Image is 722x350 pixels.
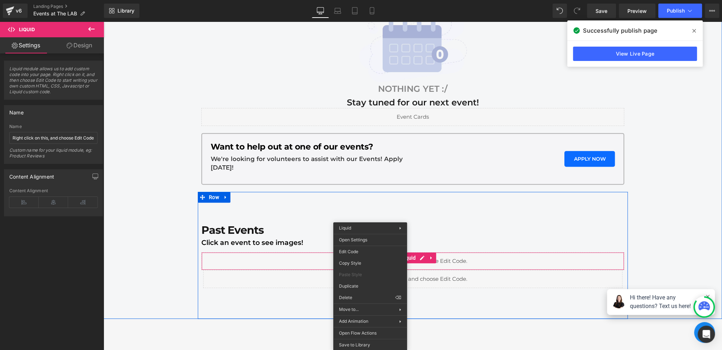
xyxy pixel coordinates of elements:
span: Delete [339,294,395,301]
span: Liquid [296,231,314,242]
span: Row [104,170,118,181]
div: Custom name for your liquid module, eg: Product Reviews [9,147,97,164]
h1: Want to help out at one of our events? [107,121,309,130]
button: Undo [553,4,567,18]
div: Open Intercom Messenger [698,326,715,343]
span: Open Settings [339,237,401,243]
span: Preview [627,7,647,15]
span: Paste Style [339,271,401,278]
div: Name [9,105,24,115]
h1: Past Events [98,202,521,216]
div: v6 [14,6,23,15]
button: Redo [570,4,584,18]
div: Content Alignment [9,170,54,180]
span: ⌫ [395,294,401,301]
span: Successfully publish page [583,26,657,35]
span: Save [596,7,607,15]
a: Expand / Collapse [323,231,333,242]
span: Save to Library [339,342,401,348]
div: Content Alignment [9,188,97,193]
a: Desktop [312,4,329,18]
a: Design [53,37,105,53]
a: Landing Pages [33,4,104,9]
a: Preview [619,4,655,18]
span: Liquid [339,225,351,231]
p: We're looking for volunteers to assist with our Events! Apply [DATE]! [107,133,309,151]
a: Laptop [329,4,346,18]
button: Publish [658,4,702,18]
span: Edit Code [339,249,401,255]
h1: Stay tuned for our next event! [98,76,521,86]
a: v6 [3,4,28,18]
button: More [705,4,719,18]
span: Open Flow Actions [339,330,401,336]
span: Copy Style [339,260,401,266]
span: Duplicate [339,283,401,289]
p: Click an event to see images! [98,216,521,227]
span: Library [118,8,134,14]
span: Publish [667,8,685,14]
div: Name [9,124,97,129]
span: Liquid module allows us to add custom code into your page. Right click on it, and then choose Edi... [9,66,97,99]
span: APPLY NOW [470,135,502,140]
a: Tablet [346,4,363,18]
a: View Live Page [573,47,697,61]
span: Liquid [19,27,35,32]
a: New Library [104,4,139,18]
a: Expand / Collapse [118,170,127,181]
span: Move to... [339,306,399,313]
span: Events at The LAB [33,11,77,16]
a: Mobile [363,4,381,18]
a: APPLY NOW [461,129,511,145]
h1: NOTHING YET :/ [98,62,521,73]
